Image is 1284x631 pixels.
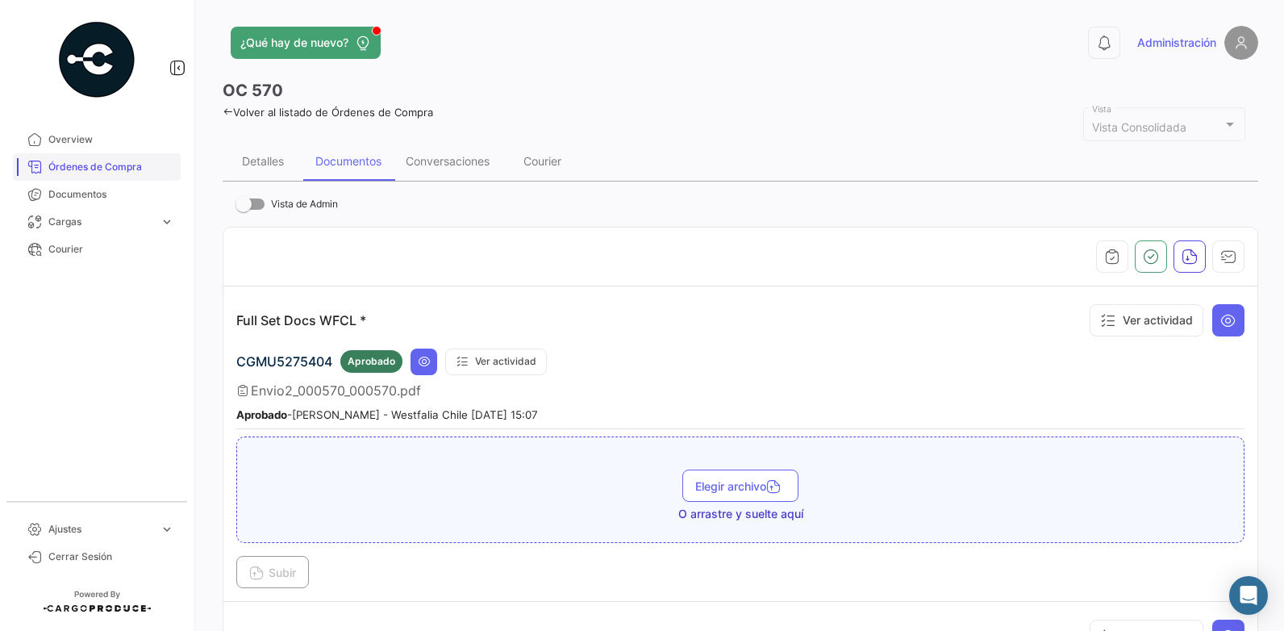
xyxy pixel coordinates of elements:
img: placeholder-user.png [1224,26,1258,60]
span: Cerrar Sesión [48,550,174,564]
span: Cargas [48,215,153,229]
span: expand_more [160,215,174,229]
mat-select-trigger: Vista Consolidada [1092,120,1186,134]
span: Administración [1137,35,1216,51]
button: Ver actividad [445,349,547,375]
div: Courier [523,154,561,168]
span: Envio2_000570_000570.pdf [251,382,421,399]
span: Documentos [48,187,174,202]
button: Ver actividad [1090,304,1203,336]
span: Órdenes de Compra [48,160,174,174]
a: Overview [13,126,181,153]
small: - [PERSON_NAME] - Westfalia Chile [DATE] 15:07 [236,408,538,421]
a: Órdenes de Compra [13,153,181,181]
span: Courier [48,242,174,257]
a: Volver al listado de Órdenes de Compra [223,106,433,119]
span: Elegir archivo [695,479,786,493]
b: Aprobado [236,408,287,421]
p: Full Set Docs WFCL * [236,312,366,328]
div: Detalles [242,154,284,168]
span: expand_more [160,522,174,537]
span: Aprobado [348,354,395,369]
span: Overview [48,132,174,147]
span: ¿Qué hay de nuevo? [240,35,348,51]
span: Ajustes [48,522,153,537]
span: O arrastre y suelte aquí [678,506,803,522]
a: Courier [13,236,181,263]
button: Elegir archivo [682,470,798,502]
a: Documentos [13,181,181,208]
div: Documentos [315,154,381,168]
span: Subir [249,566,296,579]
img: powered-by.png [56,19,137,100]
span: CGMU5275404 [236,353,332,370]
button: Subir [236,556,309,588]
div: Abrir Intercom Messenger [1229,576,1268,615]
span: Vista de Admin [271,194,338,214]
div: Conversaciones [406,154,490,168]
button: ¿Qué hay de nuevo? [231,27,381,59]
h3: OC 570 [223,79,283,102]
